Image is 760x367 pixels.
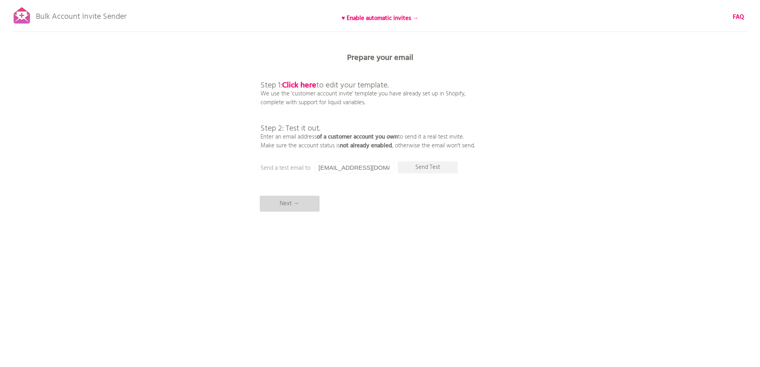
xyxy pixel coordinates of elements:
[347,52,413,64] b: Prepare your email
[317,132,398,142] b: of a customer account you own
[733,12,744,22] b: FAQ
[260,196,320,212] p: Next →
[398,161,458,173] p: Send Test
[340,141,392,151] b: not already enabled
[36,5,126,25] p: Bulk Account Invite Sender
[261,64,475,150] p: We use the 'customer account invite' template you have already set up in Shopify, complete with s...
[342,14,418,23] b: ♥ Enable automatic invites →
[282,79,316,92] a: Click here
[733,13,744,22] a: FAQ
[261,79,389,92] span: Step 1: to edit your template.
[261,122,320,135] span: Step 2: Test it out.
[261,164,420,173] p: Send a test email to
